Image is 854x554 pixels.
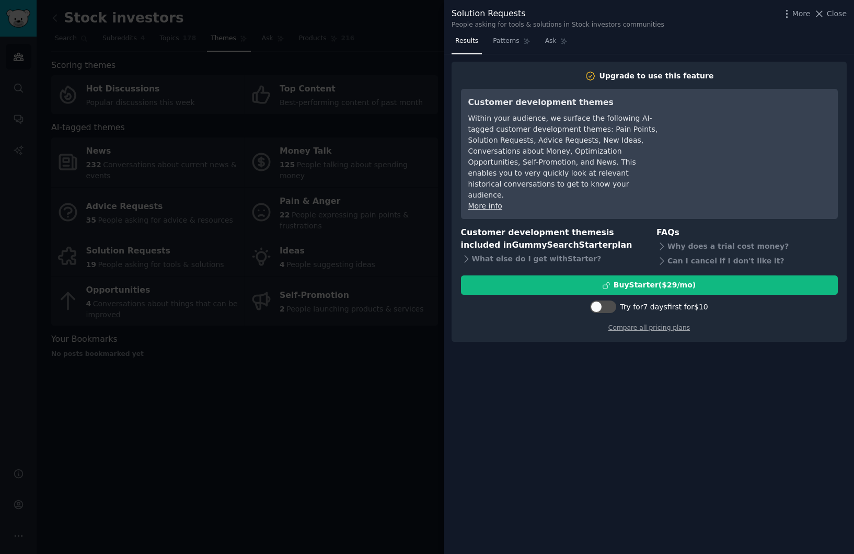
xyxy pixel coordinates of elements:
[468,113,659,201] div: Within your audience, we surface the following AI-tagged customer development themes: Pain Points...
[461,252,642,267] div: What else do I get with Starter ?
[656,226,838,239] h3: FAQs
[608,324,690,331] a: Compare all pricing plans
[493,37,519,46] span: Patterns
[545,37,557,46] span: Ask
[674,96,830,175] iframe: YouTube video player
[512,240,611,250] span: GummySearch Starter
[452,7,664,20] div: Solution Requests
[656,253,838,268] div: Can I cancel if I don't like it?
[452,33,482,54] a: Results
[614,280,696,291] div: Buy Starter ($ 29 /mo )
[461,226,642,252] h3: Customer development themes is included in plan
[461,275,838,295] button: BuyStarter($29/mo)
[489,33,534,54] a: Patterns
[468,96,659,109] h3: Customer development themes
[599,71,714,82] div: Upgrade to use this feature
[452,20,664,30] div: People asking for tools & solutions in Stock investors communities
[781,8,811,19] button: More
[792,8,811,19] span: More
[468,202,502,210] a: More info
[455,37,478,46] span: Results
[620,302,708,313] div: Try for 7 days first for $10
[827,8,847,19] span: Close
[656,239,838,253] div: Why does a trial cost money?
[814,8,847,19] button: Close
[541,33,571,54] a: Ask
